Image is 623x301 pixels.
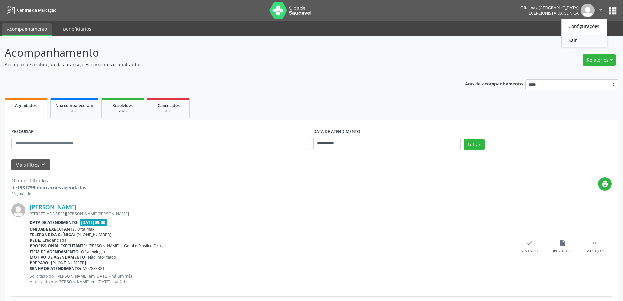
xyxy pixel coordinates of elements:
[152,109,185,114] div: 2025
[2,23,52,36] a: Acompanhamento
[526,239,533,247] i: check
[597,6,604,13] i: 
[607,5,618,16] button: apps
[5,45,434,61] p: Acompanhamento
[313,127,360,137] label: DATA DE ATENDIMENTO
[88,243,166,249] span: [PERSON_NAME] | Geral e Plastico Ocular
[30,220,78,225] b: Data de atendimento:
[5,5,56,16] a: Central de Marcação
[88,254,116,260] span: Não informado
[17,184,86,191] strong: 1931799 marcações agendadas
[30,232,75,237] b: Telefone da clínica:
[581,4,595,17] img: img
[11,127,34,137] label: PESQUISAR
[30,260,50,266] b: Preparo:
[464,139,485,150] button: Filtrar
[30,243,87,249] b: Profissional executante:
[11,191,86,197] div: Página 1 de 1
[30,273,513,285] p: Solicitado por [PERSON_NAME] em [DATE] - há um mês Atualizado por [PERSON_NAME] em [DATE] - há 2 ...
[562,21,607,30] a: Configurações
[77,226,94,232] span: Oftalmax
[526,10,579,16] span: Recepcionista da clínica
[465,79,523,87] p: Ano de acompanhamento
[59,23,96,35] a: Beneficiários
[81,249,105,254] span: Oftalmologia
[112,103,133,108] span: Resolvidos
[80,219,107,226] span: [DATE] 09:00
[521,249,538,254] div: Resolvido
[601,180,609,188] i: print
[562,35,607,45] a: Sair
[51,260,86,266] span: [PHONE_NUMBER]
[595,4,607,17] button: 
[30,237,41,243] b: Rede:
[76,232,111,237] span: [PHONE_NUMBER]
[43,237,67,243] span: Credenciada
[55,103,93,108] span: Não compareceram
[586,249,604,254] div: Mais ações
[598,177,612,191] button: print
[561,19,607,47] ul: 
[583,54,616,66] button: Relatórios
[559,239,566,247] i: insert_drive_file
[592,239,599,247] i: 
[15,103,37,108] span: Agendados
[30,211,513,216] div: [STREET_ADDRESS][PERSON_NAME][PERSON_NAME]
[11,177,86,184] div: 10 itens filtrados
[11,184,86,191] div: de
[83,266,105,271] span: M02883321
[11,159,50,171] button: Mais filtroskeyboard_arrow_down
[30,249,80,254] b: Item de agendamento:
[55,109,93,114] div: 2025
[520,5,579,10] div: Oftalmax [GEOGRAPHIC_DATA]
[106,109,139,114] div: 2025
[30,203,76,211] a: [PERSON_NAME]
[158,103,180,108] span: Cancelados
[5,61,434,68] p: Acompanhe a situação das marcações correntes e finalizadas
[551,249,574,254] div: Exportar (PDF)
[30,254,87,260] b: Motivo de agendamento:
[40,161,47,168] i: keyboard_arrow_down
[17,8,56,13] span: Central de Marcação
[11,203,25,217] img: img
[30,266,81,271] b: Senha de atendimento:
[30,226,76,232] b: Unidade executante:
